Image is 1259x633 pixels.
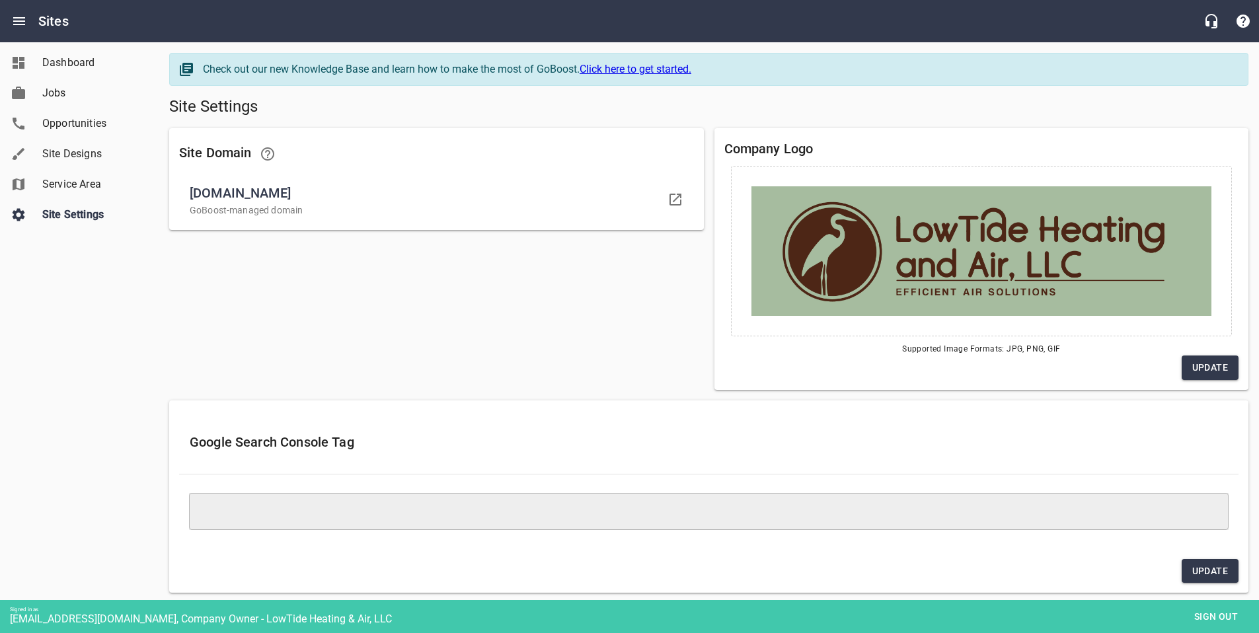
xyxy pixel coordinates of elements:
span: Update [1192,563,1228,579]
div: [EMAIL_ADDRESS][DOMAIN_NAME], Company Owner - LowTide Heating & Air, LLC [10,613,1259,625]
span: [DOMAIN_NAME] [190,182,662,204]
h6: Sites [38,11,69,32]
span: Jobs [42,85,143,101]
a: Visit your domain [660,184,691,215]
a: Learn more about Domains [252,138,284,170]
span: Update [1192,359,1228,376]
p: GoBoost-managed domain [190,204,662,217]
button: Update [1182,559,1239,583]
span: Site Settings [42,207,143,223]
h6: Site Domain [179,138,694,170]
img: A9KAJfmoIhACAAAAAElFTkSuQmCC [751,186,1212,316]
h6: Company Logo [724,138,1239,159]
div: Check out our new Knowledge Base and learn how to make the most of GoBoost. [203,61,1235,77]
span: Dashboard [42,55,143,71]
a: Click here to get started. [580,63,691,75]
span: Supported Image Formats: JPG, PNG, GIF [724,343,1239,356]
h6: Google Search Console Tag [190,431,1228,453]
button: Live Chat [1196,5,1227,37]
button: Update [1182,355,1239,380]
span: Site Designs [42,146,143,162]
button: Sign out [1183,605,1249,629]
span: Opportunities [42,116,143,131]
div: Signed in as [10,607,1259,613]
h5: Site Settings [169,96,1248,118]
span: Sign out [1188,609,1244,625]
button: Open drawer [3,5,35,37]
span: Service Area [42,176,143,192]
button: Support Portal [1227,5,1259,37]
